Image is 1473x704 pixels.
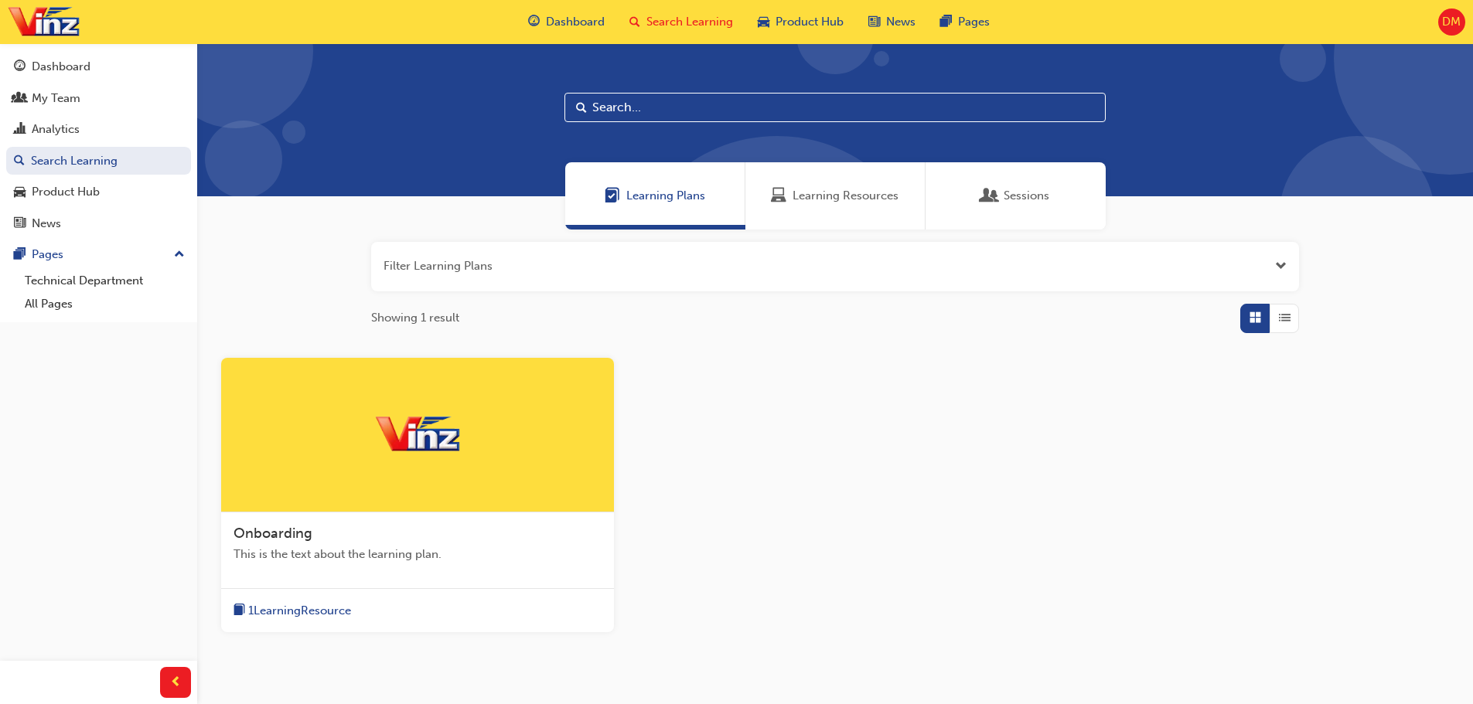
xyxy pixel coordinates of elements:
div: Analytics [32,121,80,138]
span: car-icon [758,12,769,32]
span: search-icon [14,155,25,168]
span: news-icon [868,12,880,32]
a: pages-iconPages [928,6,1002,38]
span: guage-icon [14,60,26,74]
a: News [6,209,191,238]
img: vinz [375,413,460,454]
span: List [1279,309,1291,327]
span: Learning Resources [771,187,786,205]
span: Dashboard [546,13,605,31]
span: pages-icon [940,12,952,32]
span: car-icon [14,185,26,199]
span: 1 Learning Resource [248,602,351,620]
span: Grid [1250,309,1261,327]
button: Pages [6,240,191,269]
span: Sessions [1004,187,1049,205]
a: Dashboard [6,53,191,81]
button: DashboardMy TeamAnalyticsSearch LearningProduct HubNews [6,49,191,240]
a: vinzOnboardingThis is the text about the learning plan.book-icon1LearningResource [221,358,614,633]
a: guage-iconDashboard [516,6,617,38]
div: News [32,215,61,233]
a: news-iconNews [856,6,928,38]
a: search-iconSearch Learning [617,6,745,38]
a: Search Learning [6,147,191,175]
span: news-icon [14,217,26,231]
img: vinz [8,5,80,39]
span: Onboarding [234,525,312,542]
span: prev-icon [170,673,182,692]
span: Showing 1 result [371,309,459,327]
button: book-icon1LearningResource [234,601,351,621]
span: Sessions [982,187,997,205]
a: Technical Department [19,269,191,293]
a: My Team [6,84,191,113]
span: This is the text about the learning plan. [234,546,602,563]
span: News [886,13,916,31]
span: search-icon [629,12,640,32]
div: Dashboard [32,58,90,76]
span: Learning Plans [605,187,620,205]
a: car-iconProduct Hub [745,6,856,38]
a: Analytics [6,115,191,144]
span: chart-icon [14,123,26,137]
div: Pages [32,246,63,264]
div: My Team [32,90,80,107]
span: Pages [958,13,990,31]
a: Product Hub [6,178,191,206]
span: Search [576,99,587,117]
div: Product Hub [32,183,100,201]
span: Learning Plans [626,187,705,205]
span: Product Hub [776,13,844,31]
span: Search Learning [646,13,733,31]
a: Learning PlansLearning Plans [565,162,745,230]
button: Open the filter [1275,257,1287,275]
span: up-icon [174,245,185,265]
input: Search... [564,93,1106,122]
span: pages-icon [14,248,26,262]
span: guage-icon [528,12,540,32]
span: DM [1442,13,1461,31]
span: people-icon [14,92,26,106]
span: Learning Resources [793,187,898,205]
a: All Pages [19,292,191,316]
span: book-icon [234,601,245,621]
a: Learning ResourcesLearning Resources [745,162,926,230]
a: SessionsSessions [926,162,1106,230]
button: DM [1438,9,1465,36]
